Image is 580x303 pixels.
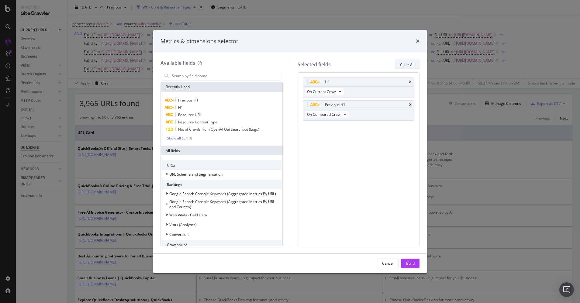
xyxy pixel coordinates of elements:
div: modal [153,30,427,273]
span: Conversion [169,232,188,237]
button: Cancel [377,259,399,268]
button: Clear All [395,60,419,69]
span: URL Scheme and Segmentation [169,172,223,177]
span: Previous H1 [178,98,199,103]
button: On Current Crawl [304,88,344,95]
span: Google Search Console Keywords (Aggregated Metrics By URL) [169,191,276,196]
span: No. of Crawls from OpenAI Oai Searchbot (Logs) [178,127,259,132]
span: On Current Crawl [307,89,337,94]
input: Search by field name [171,71,281,80]
span: Resource URL [178,112,202,117]
div: Rankings [162,180,281,189]
div: Previous H1timesOn Compared Crawl [303,100,415,121]
span: Resource Content Type [178,119,217,125]
div: Selected fields [298,61,331,68]
div: Available fields [161,60,195,66]
span: Visits (Analytics) [169,222,197,227]
div: Show all [167,136,181,140]
div: Open Intercom Messenger [559,282,574,297]
div: URLs [162,160,281,170]
div: H1timesOn Current Crawl [303,77,415,98]
div: This group is disabled [162,199,281,209]
button: On Compared Crawl [304,111,349,118]
div: Crawlability [162,240,281,250]
span: H1 [178,105,183,110]
button: Build [401,259,419,268]
span: On Compared Crawl [307,112,341,117]
div: Previous H1 [325,102,345,108]
div: times [409,80,412,84]
div: times [409,103,412,107]
div: ( 5 / 10 ) [181,136,192,141]
div: Clear All [400,62,414,67]
div: times [416,37,419,45]
div: All fields [161,146,282,155]
div: Metrics & dimensions selector [161,37,238,45]
span: Web Vitals - Field Data [169,212,207,218]
div: H1 [325,79,330,85]
div: Recently Used [161,82,282,92]
div: Build [406,261,415,266]
span: Google Search Console Keywords (Aggregated Metrics By URL and Country) [169,199,275,209]
div: Cancel [382,261,394,266]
